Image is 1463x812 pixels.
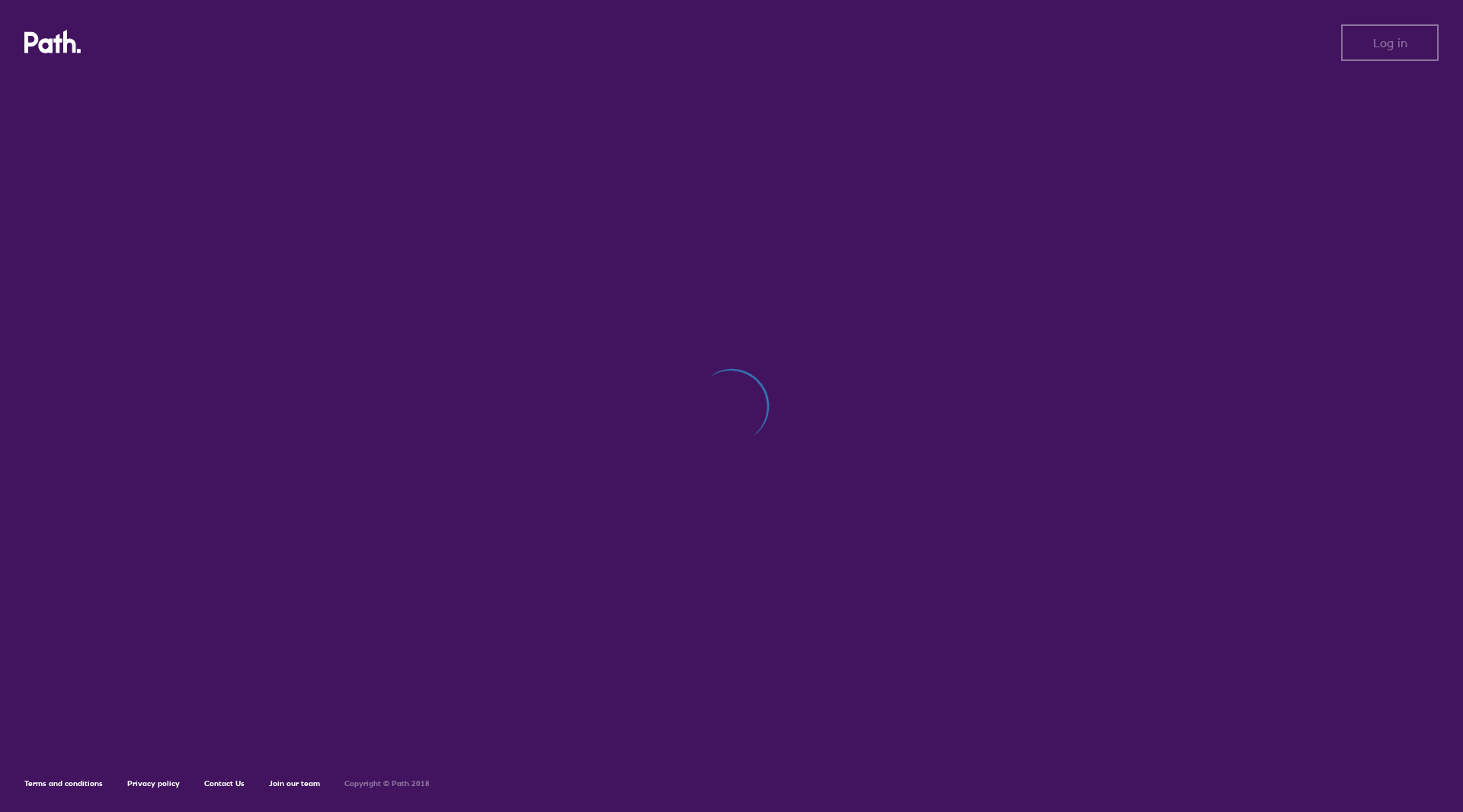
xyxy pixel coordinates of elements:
[127,778,180,788] a: Privacy policy
[1373,36,1407,50] span: Log in
[204,778,245,788] a: Contact Us
[1341,24,1439,61] button: Log in
[269,778,320,788] a: Join our team
[24,778,103,788] a: Terms and conditions
[344,779,430,788] h6: Copyright © Path 2018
